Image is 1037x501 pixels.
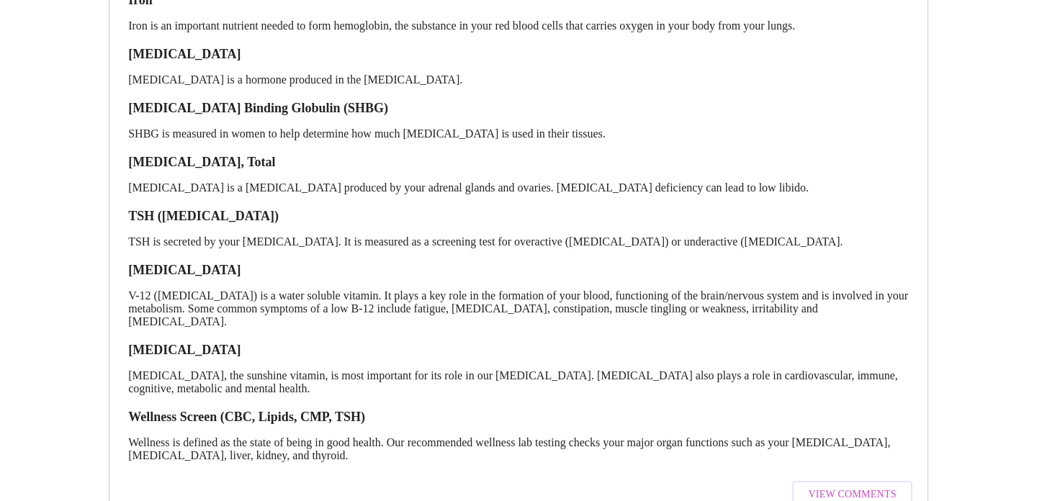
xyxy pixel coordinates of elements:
[128,410,909,425] h3: Wellness Screen (CBC, Lipids, CMP, TSH)
[128,209,909,224] h3: TSH ([MEDICAL_DATA])
[128,19,909,32] p: Iron is an important nutrient needed to form hemoglobin, the substance in your red blood cells th...
[128,263,909,278] h3: [MEDICAL_DATA]
[128,436,909,462] p: Wellness is defined as the state of being in good health. Our recommended wellness lab testing ch...
[128,101,909,116] h3: [MEDICAL_DATA] Binding Globulin (SHBG)
[128,181,909,194] p: [MEDICAL_DATA] is a [MEDICAL_DATA] produced by your adrenal glands and ovaries. [MEDICAL_DATA] de...
[128,155,909,170] h3: [MEDICAL_DATA], Total
[128,289,909,328] p: V-12 ([MEDICAL_DATA]) is a water soluble vitamin. It plays a key role in the formation of your bl...
[128,127,909,140] p: SHBG is measured in women to help determine how much [MEDICAL_DATA] is used in their tissues.
[128,47,909,62] h3: [MEDICAL_DATA]
[128,369,909,395] p: [MEDICAL_DATA], the sunshine vitamin, is most important for its role in our [MEDICAL_DATA]. [MEDI...
[128,343,909,358] h3: [MEDICAL_DATA]
[128,235,909,248] p: TSH is secreted by your [MEDICAL_DATA]. It is measured as a screening test for overactive ([MEDIC...
[128,73,909,86] p: [MEDICAL_DATA] is a hormone produced in the [MEDICAL_DATA].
